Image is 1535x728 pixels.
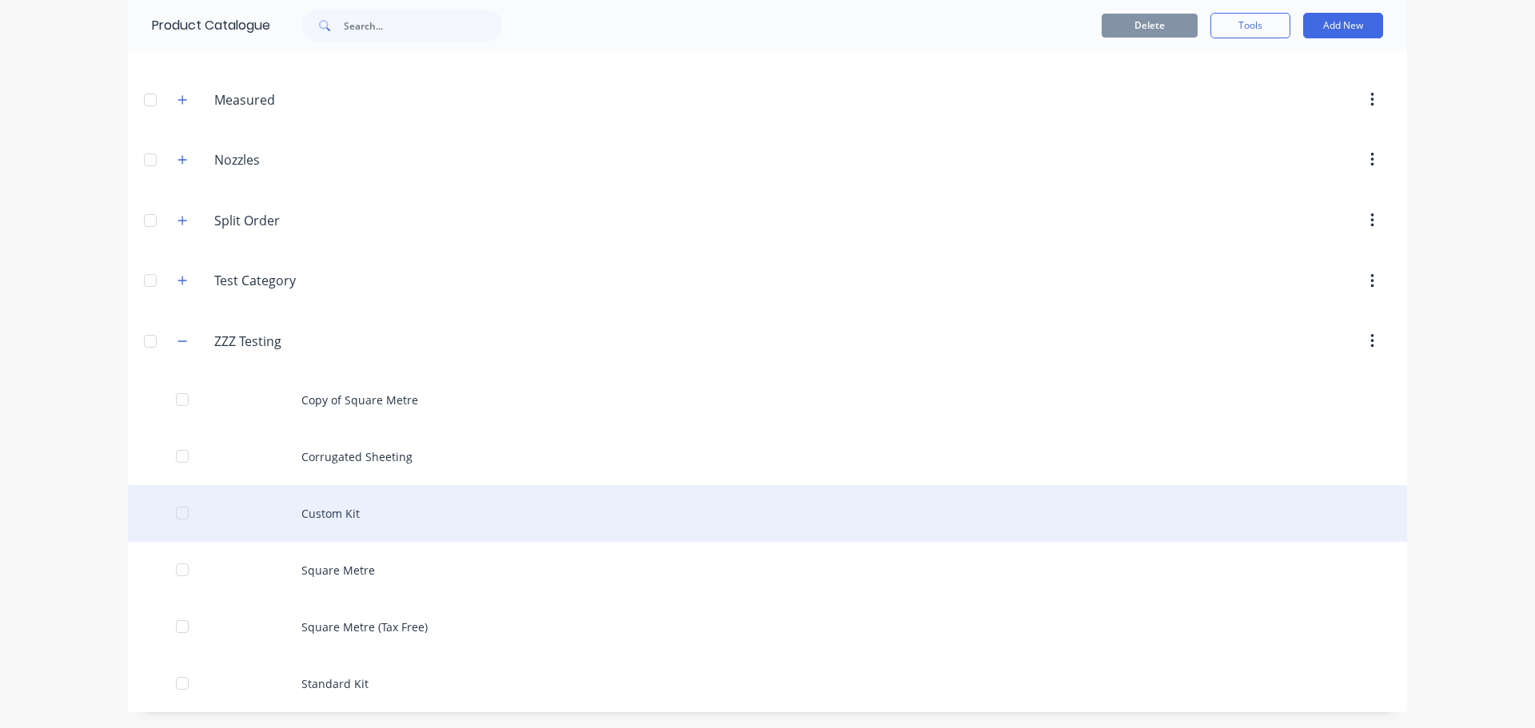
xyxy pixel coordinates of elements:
[128,599,1407,655] div: Square Metre (Tax Free)
[1210,13,1290,38] button: Tools
[1303,13,1383,38] button: Add New
[214,332,404,351] input: Enter category name
[214,90,404,109] input: Enter category name
[1102,14,1198,38] button: Delete
[128,655,1407,712] div: Standard Kit
[214,150,404,169] input: Enter category name
[128,428,1407,485] div: Corrugated Sheeting
[128,542,1407,599] div: Square Metre
[128,485,1407,542] div: Custom Kit
[344,10,502,42] input: Search...
[214,211,404,230] input: Enter category name
[128,372,1407,428] div: Copy of Square Metre
[214,271,404,290] input: Enter category name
